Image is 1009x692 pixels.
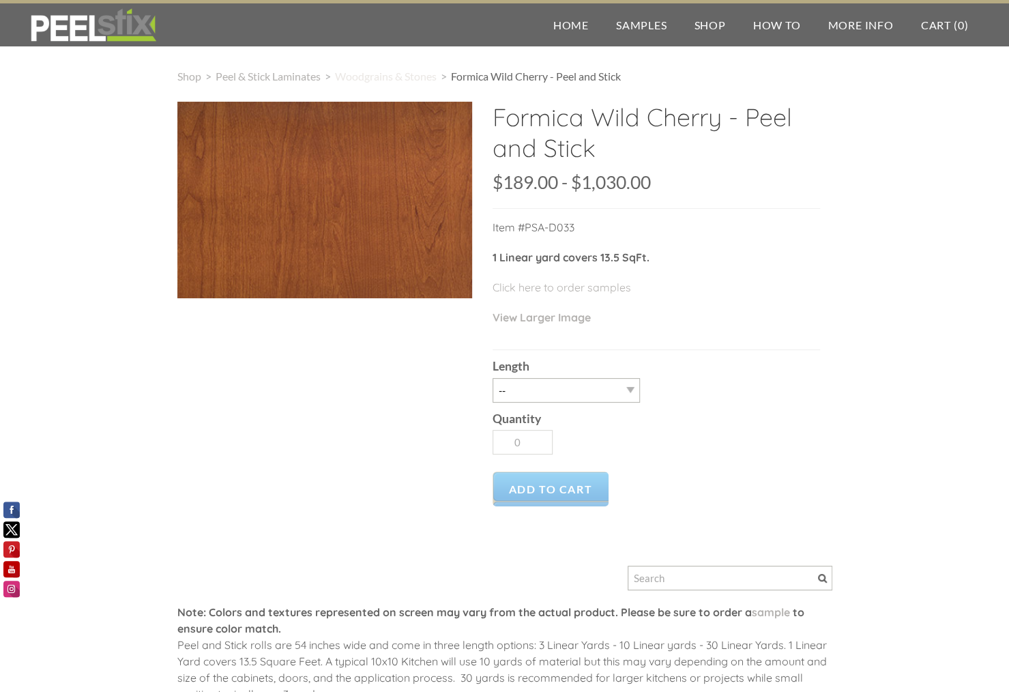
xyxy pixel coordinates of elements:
[27,8,159,42] img: REFACE SUPPLIES
[957,18,964,31] span: 0
[177,605,804,635] font: Note: Colors and textures represented on screen may vary from the actual product. Please be sure ...
[493,472,609,506] a: Add to Cart
[493,250,649,264] strong: 1 Linear yard covers 13.5 SqFt.
[602,3,681,46] a: Samples
[493,171,651,193] span: $189.00 - $1,030.00
[437,70,451,83] span: >
[335,70,437,83] a: Woodgrains & Stones
[451,70,621,83] span: Formica Wild Cherry - Peel and Stick
[540,3,602,46] a: Home
[216,70,321,83] a: Peel & Stick Laminates
[752,605,790,619] a: sample
[201,70,216,83] span: >
[907,3,982,46] a: Cart (0)
[493,359,529,373] b: Length
[814,3,907,46] a: More Info
[493,412,541,426] b: Quantity
[680,3,739,46] a: Shop
[177,70,201,83] a: Shop
[493,219,820,249] p: Item #PSA-D033
[493,311,591,324] a: View Larger Image
[321,70,335,83] span: >
[740,3,815,46] a: How To
[493,102,820,173] h2: Formica Wild Cherry - Peel and Stick
[493,280,631,294] a: Click here to order samples
[628,566,832,590] input: Search
[818,574,827,583] span: Search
